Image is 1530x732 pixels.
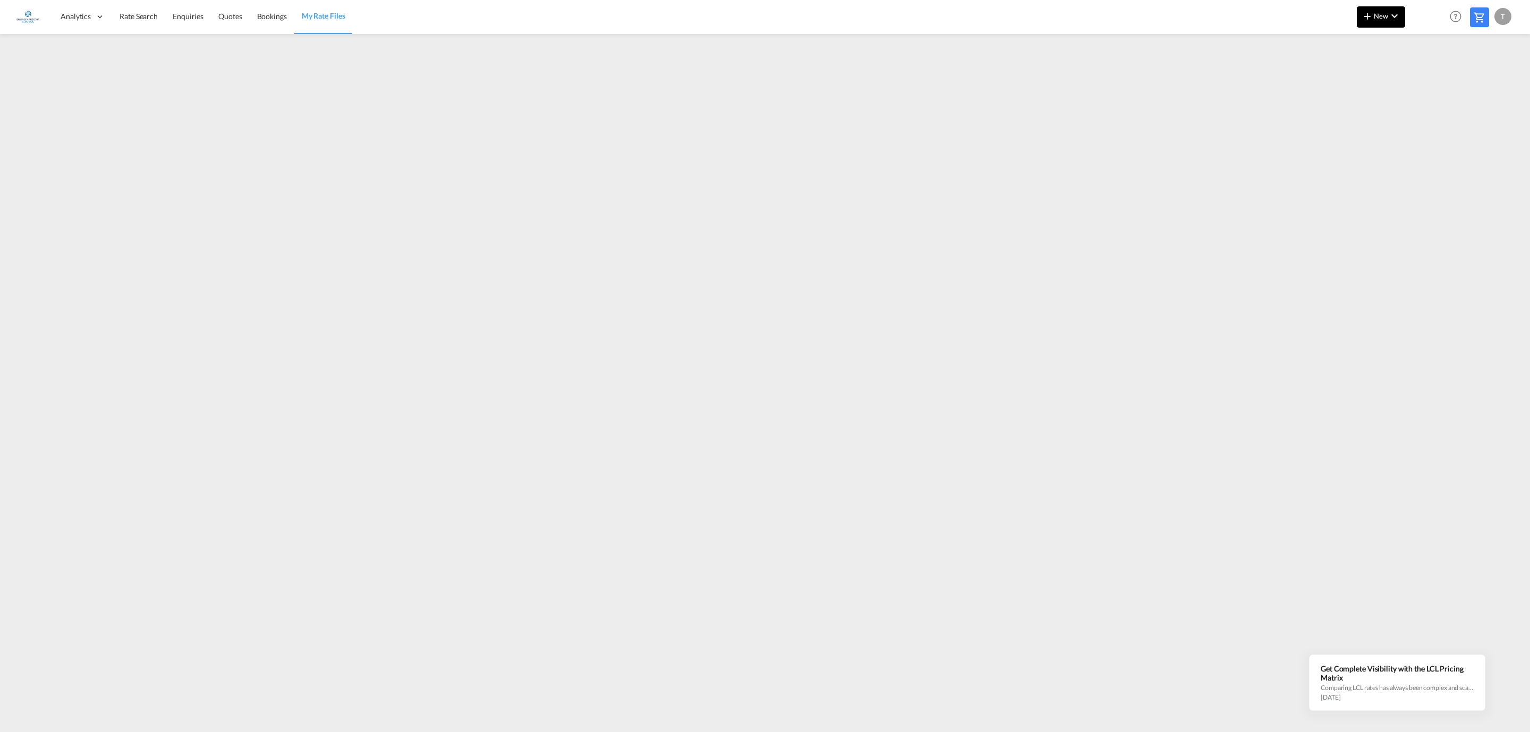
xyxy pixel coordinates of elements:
span: Enquiries [173,12,203,21]
div: T [1494,8,1511,25]
button: icon-plus 400-fgNewicon-chevron-down [1357,6,1405,28]
span: Quotes [218,12,242,21]
span: Bookings [257,12,287,21]
md-icon: icon-chevron-down [1388,10,1401,22]
span: New [1361,12,1401,20]
img: 6a2c35f0b7c411ef99d84d375d6e7407.jpg [16,5,40,29]
div: Help [1447,7,1470,27]
span: Help [1447,7,1465,25]
md-icon: icon-plus 400-fg [1361,10,1374,22]
span: Analytics [61,11,91,22]
span: Rate Search [120,12,158,21]
span: My Rate Files [302,11,345,20]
